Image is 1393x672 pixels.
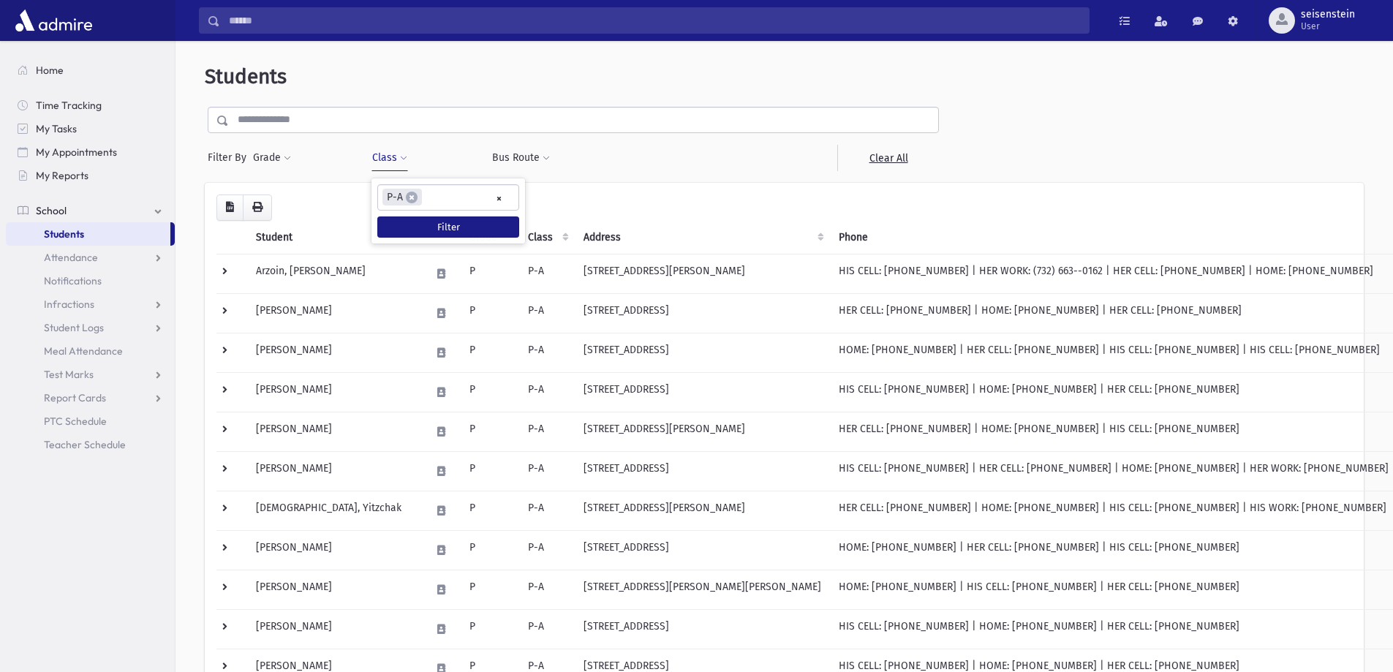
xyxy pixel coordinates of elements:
th: Address: activate to sort column ascending [575,221,830,254]
td: [STREET_ADDRESS] [575,333,830,372]
td: P [461,254,519,293]
td: [STREET_ADDRESS] [575,609,830,649]
a: PTC Schedule [6,409,175,433]
td: P [461,491,519,530]
td: [STREET_ADDRESS] [575,372,830,412]
a: Teacher Schedule [6,433,175,456]
button: Class [371,145,408,171]
td: P [461,609,519,649]
td: [PERSON_NAME] [247,293,422,333]
span: seisenstein [1301,9,1355,20]
a: Test Marks [6,363,175,386]
span: Students [44,227,84,241]
button: Filter [377,216,519,238]
td: P-A [519,570,575,609]
a: Time Tracking [6,94,175,117]
td: P-A [519,609,575,649]
a: Attendance [6,246,175,269]
a: Meal Attendance [6,339,175,363]
input: Search [220,7,1089,34]
td: P-A [519,451,575,491]
span: Report Cards [44,391,106,404]
td: [PERSON_NAME] [247,530,422,570]
span: × [406,192,418,203]
td: P [461,293,519,333]
td: [STREET_ADDRESS] [575,451,830,491]
span: Meal Attendance [44,344,123,358]
td: P-A [519,293,575,333]
button: Grade [252,145,292,171]
td: [STREET_ADDRESS] [575,530,830,570]
span: PTC Schedule [44,415,107,428]
span: Remove all items [496,190,502,207]
td: [STREET_ADDRESS][PERSON_NAME][PERSON_NAME] [575,570,830,609]
td: [DEMOGRAPHIC_DATA], Yitzchak [247,491,422,530]
td: [STREET_ADDRESS][PERSON_NAME] [575,412,830,451]
button: Bus Route [491,145,551,171]
td: [PERSON_NAME] [247,451,422,491]
span: Test Marks [44,368,94,381]
td: P [461,530,519,570]
td: P [461,333,519,372]
span: Attendance [44,251,98,264]
td: [PERSON_NAME] [247,372,422,412]
button: Print [243,195,272,221]
a: Student Logs [6,316,175,339]
a: School [6,199,175,222]
td: P [461,412,519,451]
td: [STREET_ADDRESS][PERSON_NAME] [575,254,830,293]
span: Time Tracking [36,99,102,112]
a: Notifications [6,269,175,292]
span: My Reports [36,169,88,182]
span: Teacher Schedule [44,438,126,451]
li: P-A [382,189,422,205]
td: P-A [519,254,575,293]
td: [STREET_ADDRESS] [575,293,830,333]
td: [STREET_ADDRESS][PERSON_NAME] [575,491,830,530]
td: [PERSON_NAME] [247,412,422,451]
span: Student Logs [44,321,104,334]
td: P [461,372,519,412]
td: P-A [519,372,575,412]
a: Home [6,58,175,82]
td: P-A [519,491,575,530]
td: P-A [519,333,575,372]
a: Report Cards [6,386,175,409]
td: [PERSON_NAME] [247,609,422,649]
td: P-A [519,412,575,451]
a: My Tasks [6,117,175,140]
button: CSV [216,195,244,221]
td: P-A [519,530,575,570]
span: Home [36,64,64,77]
span: Infractions [44,298,94,311]
td: [PERSON_NAME] [247,333,422,372]
td: [PERSON_NAME] [247,570,422,609]
span: My Tasks [36,122,77,135]
th: Student: activate to sort column descending [247,221,422,254]
a: My Appointments [6,140,175,164]
td: P [461,570,519,609]
td: P [461,451,519,491]
span: Students [205,64,287,88]
a: Students [6,222,170,246]
span: User [1301,20,1355,32]
a: My Reports [6,164,175,187]
td: Arzoin, [PERSON_NAME] [247,254,422,293]
span: My Appointments [36,146,117,159]
a: Infractions [6,292,175,316]
th: Class: activate to sort column ascending [519,221,575,254]
span: Notifications [44,274,102,287]
img: AdmirePro [12,6,96,35]
span: School [36,204,67,217]
span: Filter By [208,150,252,165]
a: Clear All [837,145,939,171]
